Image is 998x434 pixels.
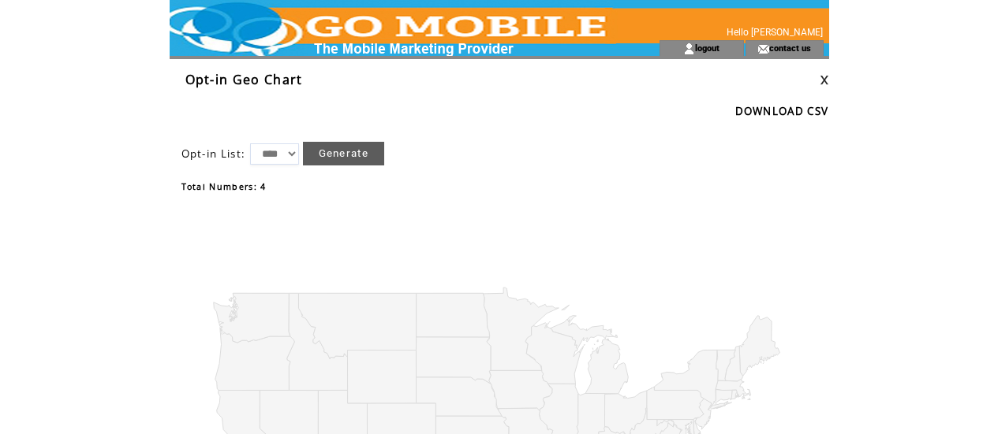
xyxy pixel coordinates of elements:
span: Hello [PERSON_NAME] [727,27,823,38]
img: contact_us_icon.gif [757,43,769,55]
a: contact us [769,43,811,53]
a: Generate [303,142,385,165]
a: DOWNLOAD CSV [735,104,829,118]
span: Opt-in List: [181,147,246,161]
span: Total Numbers: 4 [181,181,267,192]
img: account_icon.gif [683,43,695,55]
span: Opt-in Geo Chart [185,71,303,88]
a: logout [695,43,720,53]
